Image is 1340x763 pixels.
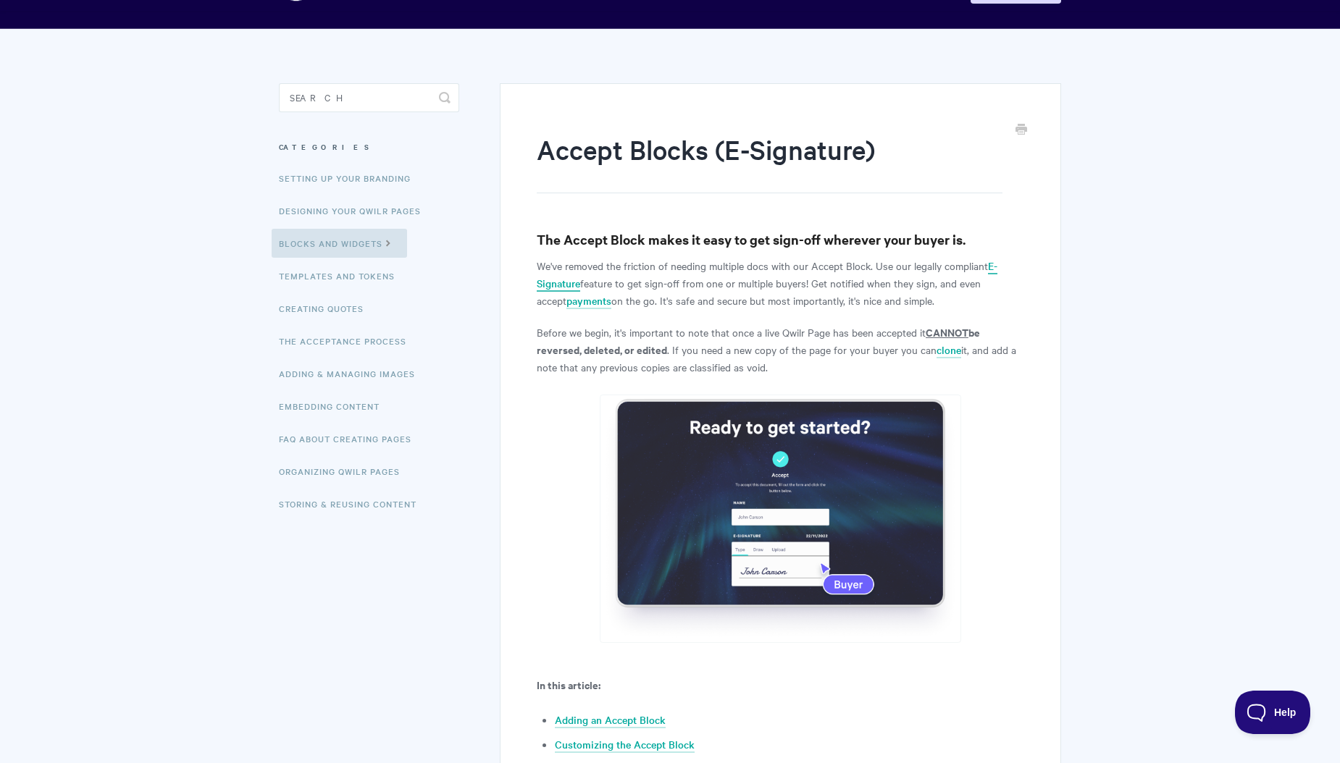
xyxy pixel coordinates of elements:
a: Creating Quotes [279,294,374,323]
input: Search [279,83,459,112]
a: Customizing the Accept Block [555,737,695,753]
img: file-vkqjd8S4A2.png [600,395,961,643]
a: Setting up your Branding [279,164,422,193]
p: We've removed the friction of needing multiple docs with our Accept Block. Use our legally compli... [537,257,1024,309]
a: Adding & Managing Images [279,359,426,388]
a: Embedding Content [279,392,390,421]
h1: Accept Blocks (E-Signature) [537,131,1002,193]
h3: The Accept Block makes it easy to get sign-off wherever your buyer is. [537,229,1024,250]
a: clone [937,342,961,358]
a: Designing Your Qwilr Pages [279,196,432,225]
iframe: Toggle Customer Support [1235,691,1311,734]
a: Organizing Qwilr Pages [279,457,411,486]
a: Templates and Tokens [279,261,406,290]
a: payments [566,293,611,309]
a: E-Signature [537,258,997,292]
a: Blocks and Widgets [272,229,407,258]
p: Before we begin, it's important to note that once a live Qwilr Page has been accepted it . If you... [537,324,1024,376]
h3: Categories [279,134,459,160]
a: Print this Article [1016,122,1027,138]
a: The Acceptance Process [279,326,417,355]
strong: In this article: [537,677,600,692]
a: FAQ About Creating Pages [279,424,422,453]
u: CANNOT [926,324,968,340]
a: Storing & Reusing Content [279,489,427,518]
a: Adding an Accept Block [555,712,666,728]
